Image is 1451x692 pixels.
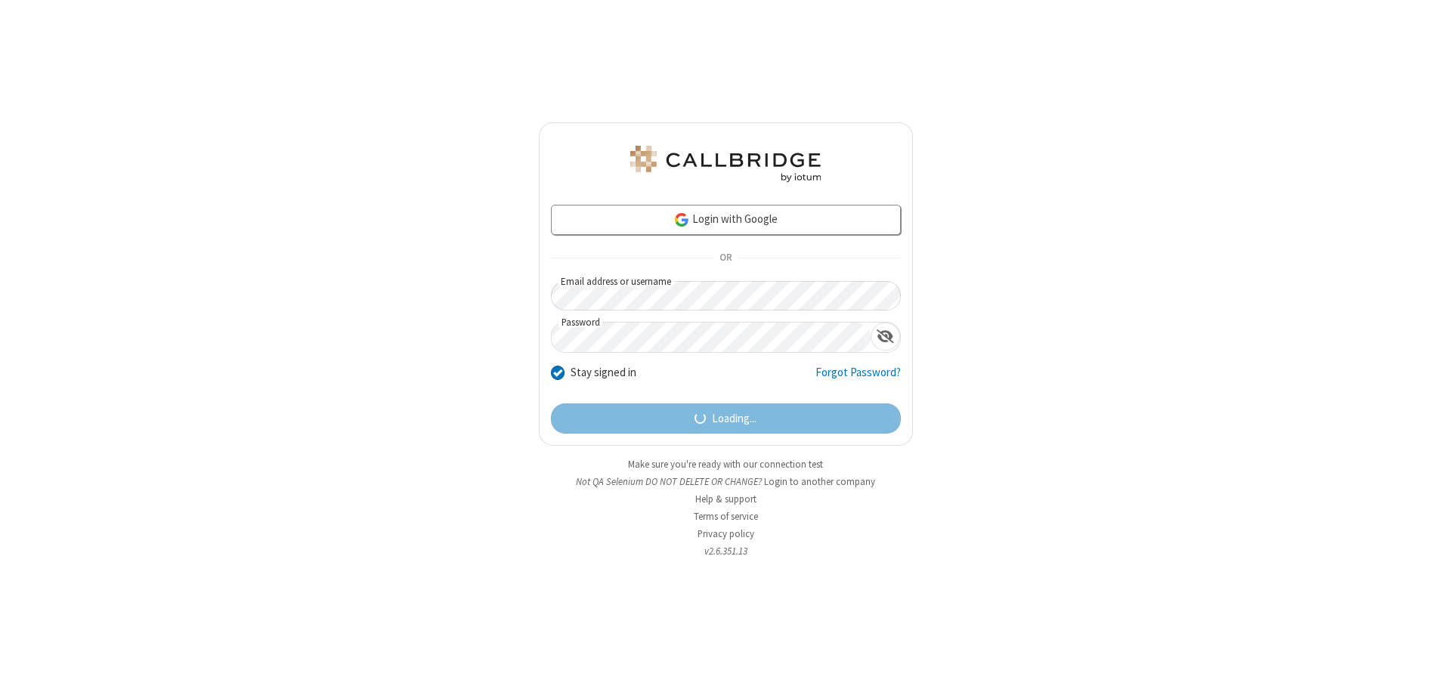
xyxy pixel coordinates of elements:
button: Loading... [551,403,901,434]
a: Make sure you're ready with our connection test [628,458,823,471]
div: Show password [871,323,900,351]
a: Login with Google [551,205,901,235]
span: Loading... [712,410,756,428]
img: google-icon.png [673,212,690,228]
a: Forgot Password? [815,364,901,393]
input: Email address or username [551,281,901,310]
a: Help & support [695,493,756,505]
li: Not QA Selenium DO NOT DELETE OR CHANGE? [539,474,913,489]
img: QA Selenium DO NOT DELETE OR CHANGE [627,146,824,182]
li: v2.6.351.13 [539,544,913,558]
iframe: Chat [1413,653,1440,681]
button: Login to another company [764,474,875,489]
input: Password [552,323,871,352]
a: Privacy policy [698,527,754,540]
a: Terms of service [694,510,758,523]
span: OR [713,248,738,269]
label: Stay signed in [571,364,636,382]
